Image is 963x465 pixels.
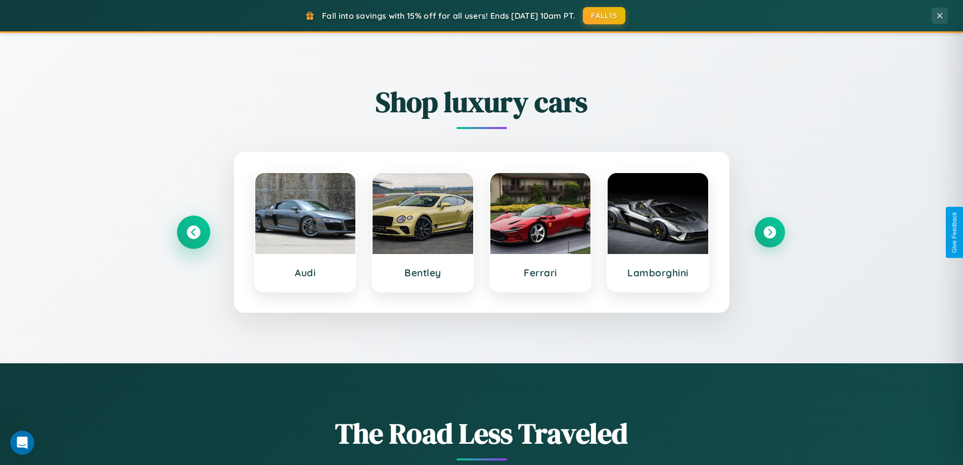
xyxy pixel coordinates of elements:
[618,267,698,279] h3: Lamborghini
[383,267,463,279] h3: Bentley
[178,414,785,453] h1: The Road Less Traveled
[10,431,34,455] iframe: Intercom live chat
[322,11,575,21] span: Fall into savings with 15% off for all users! Ends [DATE] 10am PT.
[500,267,581,279] h3: Ferrari
[951,212,958,253] div: Give Feedback
[178,82,785,121] h2: Shop luxury cars
[265,267,346,279] h3: Audi
[583,7,625,24] button: FALL15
